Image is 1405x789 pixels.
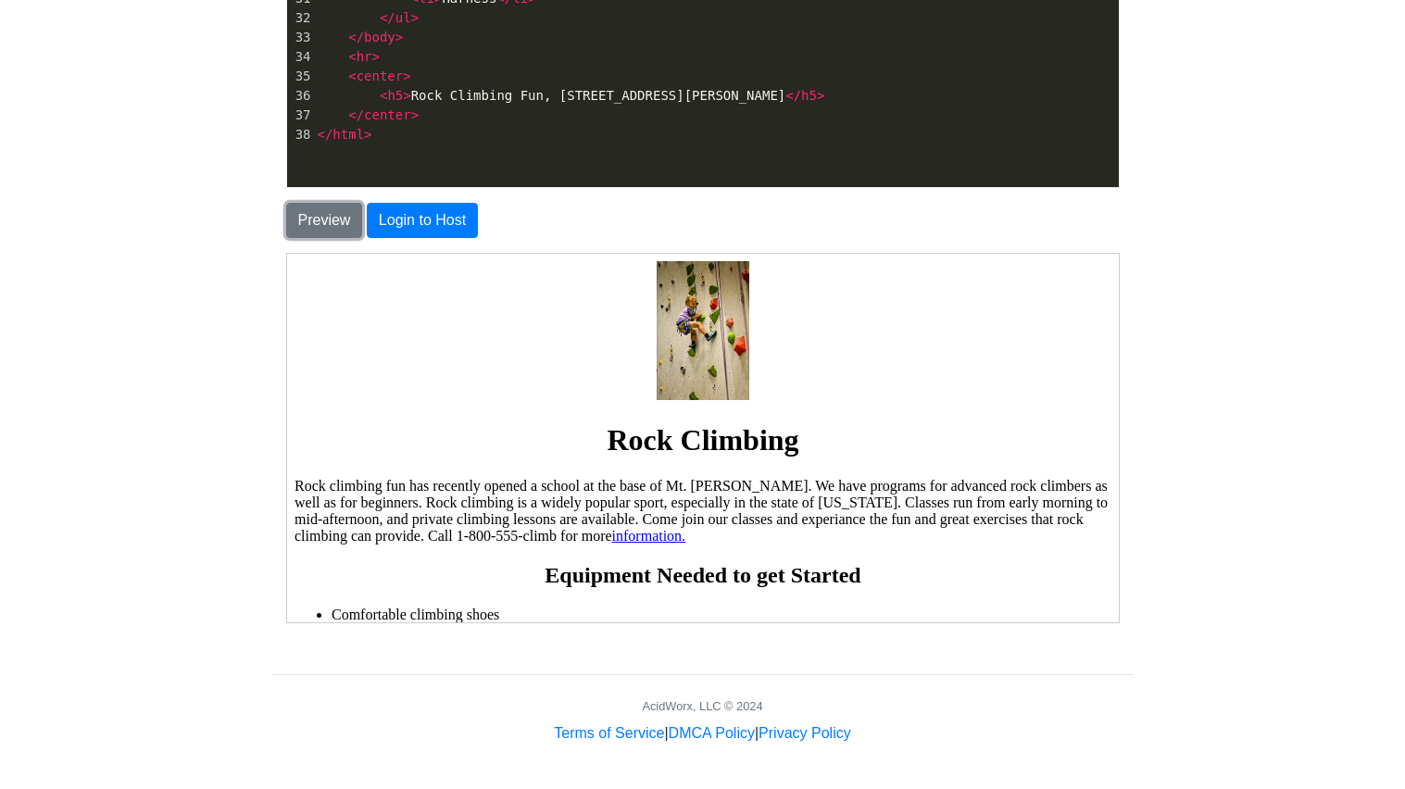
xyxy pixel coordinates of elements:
span: > [364,127,371,142]
div: 37 [287,106,314,125]
span: > [411,10,419,25]
img: 304baf11a33a0d03e8189fdea35098f2 [370,7,462,146]
li: Comfortable climbing shoes [44,353,824,369]
span: ul [395,10,411,25]
div: 36 [287,86,314,106]
span: body [364,30,395,44]
span: Rock Climbing Fun, [STREET_ADDRESS][PERSON_NAME] [318,88,825,103]
div: 32 [287,8,314,28]
span: > [411,107,419,122]
span: </ [348,30,364,44]
span: </ [318,127,333,142]
div: 38 [287,125,314,144]
div: | | [554,722,850,745]
button: Preview [286,203,363,238]
span: </ [380,10,395,25]
p: Rock climbing fun has recently opened a school at the base of Mt. [PERSON_NAME]. We have programs... [7,224,824,291]
a: Terms of Service [554,725,664,741]
span: </ [348,107,364,122]
span: > [403,88,410,103]
div: AcidWorx, LLC © 2024 [642,697,762,715]
a: DMCA Policy [669,725,755,741]
span: h5 [801,88,817,103]
div: 35 [287,67,314,86]
span: > [372,49,380,64]
span: center [357,69,404,83]
span: < [348,49,356,64]
span: </ [785,88,801,103]
a: information. [325,274,399,290]
h2: Equipment Needed to get Started [7,309,824,334]
button: Login to Host [367,203,478,238]
span: > [403,69,410,83]
div: 34 [287,47,314,67]
span: < [380,88,387,103]
span: html [332,127,364,142]
span: < [348,69,356,83]
div: 33 [287,28,314,47]
span: > [395,30,403,44]
span: center [364,107,411,122]
a: Privacy Policy [759,725,851,741]
span: hr [357,49,372,64]
span: h5 [387,88,403,103]
h1: Rock Climbing [7,169,824,204]
span: > [817,88,824,103]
